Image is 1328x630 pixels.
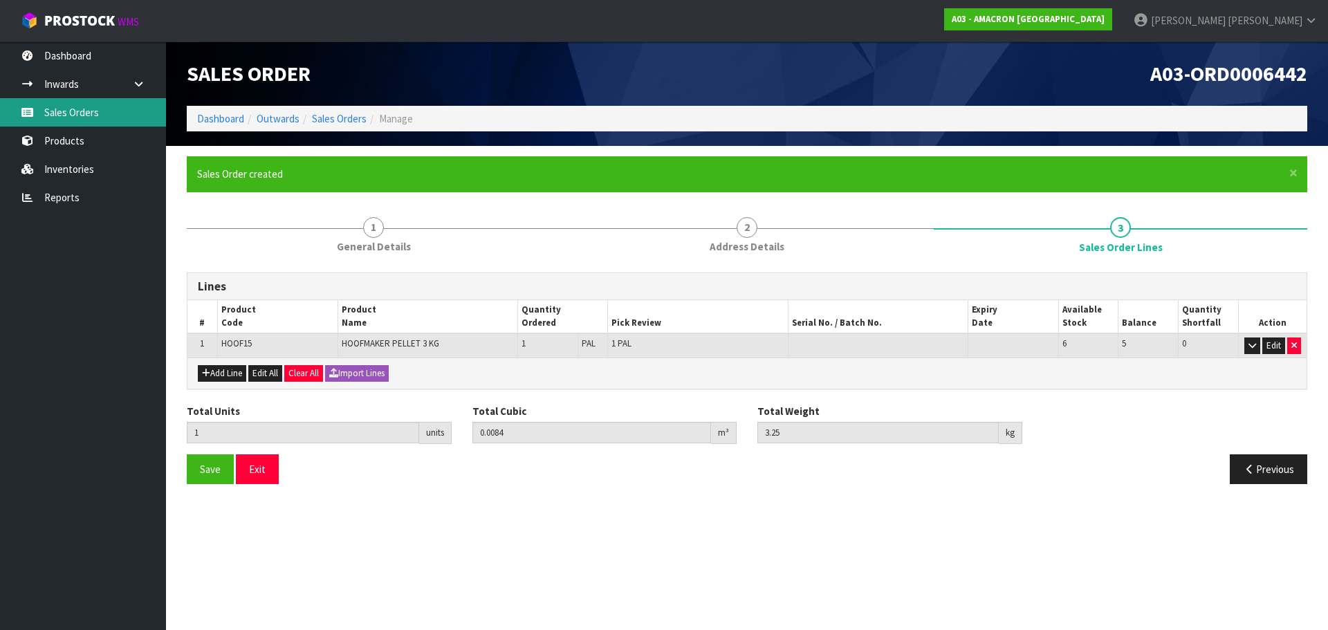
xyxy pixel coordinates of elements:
a: Sales Orders [312,112,367,125]
span: [PERSON_NAME] [1151,14,1226,27]
button: Save [187,454,234,484]
span: General Details [337,239,411,254]
span: 1 [522,337,526,349]
div: units [419,422,452,444]
input: Total Weight [757,422,999,443]
small: WMS [118,15,139,28]
span: 5 [1122,337,1126,349]
div: kg [999,422,1022,444]
span: Sales Order [187,60,311,86]
span: Save [200,463,221,476]
span: HOOFMAKER PELLET 3 KG [342,337,439,349]
span: Address Details [710,239,784,254]
span: 1 PAL [611,337,631,349]
th: Quantity Shortfall [1179,300,1239,333]
th: Quantity Ordered [518,300,608,333]
label: Total Cubic [472,404,526,418]
span: 1 [363,217,384,238]
span: × [1289,163,1298,183]
button: Previous [1230,454,1307,484]
span: PAL [582,337,596,349]
span: Sales Order created [197,167,283,180]
span: Sales Order Lines [1079,240,1163,254]
th: Available Stock [1058,300,1118,333]
span: [PERSON_NAME] [1228,14,1302,27]
input: Total Cubic [472,422,712,443]
span: 3 [1110,217,1131,238]
span: ProStock [44,12,115,30]
label: Total Weight [757,404,820,418]
span: 2 [737,217,757,238]
img: cube-alt.png [21,12,38,29]
label: Total Units [187,404,240,418]
th: Product Code [217,300,338,333]
span: Sales Order Lines [187,262,1307,495]
th: # [187,300,217,333]
button: Clear All [284,365,323,382]
span: Manage [379,112,413,125]
strong: A03 - AMACRON [GEOGRAPHIC_DATA] [952,13,1105,25]
th: Action [1239,300,1307,333]
div: m³ [711,422,737,444]
button: Edit All [248,365,282,382]
button: Import Lines [325,365,389,382]
th: Balance [1118,300,1179,333]
a: Dashboard [197,112,244,125]
h3: Lines [198,280,1296,293]
a: Outwards [257,112,299,125]
th: Pick Review [608,300,788,333]
input: Total Units [187,422,419,443]
span: HOOF15 [221,337,252,349]
th: Expiry Date [968,300,1058,333]
span: 0 [1182,337,1186,349]
button: Edit [1262,337,1285,354]
span: 6 [1062,337,1067,349]
button: Add Line [198,365,246,382]
button: Exit [236,454,279,484]
th: Product Name [338,300,518,333]
th: Serial No. / Batch No. [788,300,968,333]
span: A03-ORD0006442 [1150,60,1307,86]
span: 1 [200,337,204,349]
